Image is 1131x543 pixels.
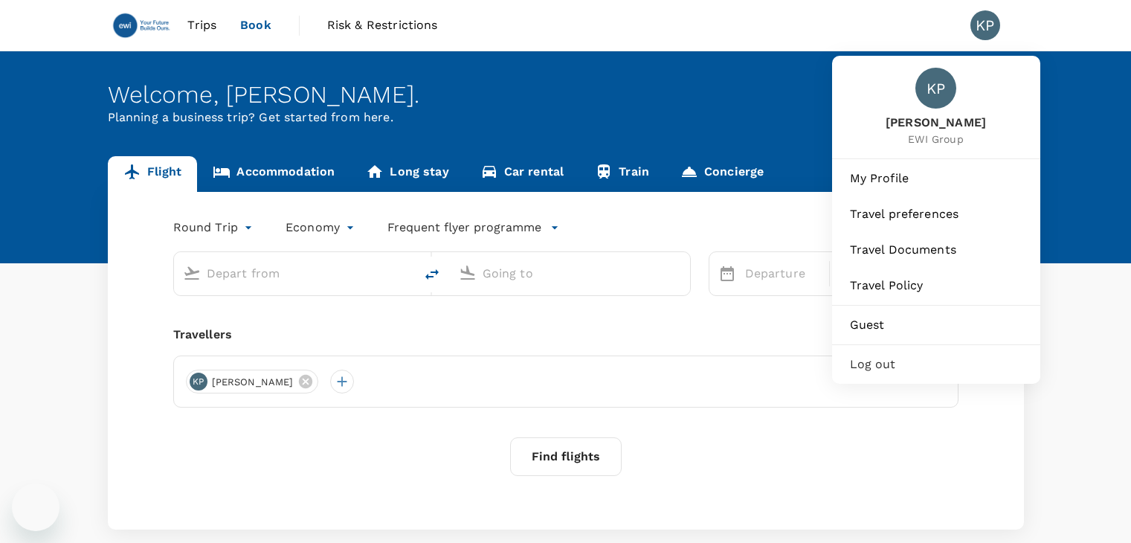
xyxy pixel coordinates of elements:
span: Travel Documents [850,241,1022,259]
span: Book [240,16,271,34]
span: Guest [850,316,1022,334]
div: KP [190,373,207,391]
span: My Profile [850,170,1022,187]
span: Risk & Restrictions [327,16,438,34]
p: Departure [745,265,820,283]
button: Open [680,271,683,274]
a: Guest [838,309,1034,341]
a: Car rental [465,156,580,192]
div: KP[PERSON_NAME] [186,370,319,393]
a: Accommodation [197,156,350,192]
span: [PERSON_NAME] [203,375,303,390]
span: Travel Policy [850,277,1022,295]
span: Travel preferences [850,205,1022,223]
a: Flight [108,156,198,192]
div: Economy [286,216,358,240]
input: Depart from [207,262,383,285]
img: EWI Group [108,9,176,42]
span: Log out [850,356,1022,373]
iframe: Button to launch messaging window [12,483,59,531]
a: Concierge [665,156,779,192]
a: Travel Documents [838,234,1034,266]
button: Find flights [510,437,622,476]
a: Long stay [350,156,464,192]
input: Going to [483,262,659,285]
div: Welcome , [PERSON_NAME] . [108,81,1024,109]
a: Travel preferences [838,198,1034,231]
button: delete [414,257,450,292]
div: KP [970,10,1000,40]
div: Travellers [173,326,958,344]
a: Travel Policy [838,269,1034,302]
a: Train [579,156,665,192]
div: Log out [838,348,1034,381]
div: Round Trip [173,216,257,240]
button: Open [404,271,407,274]
span: Trips [187,16,216,34]
a: My Profile [838,162,1034,195]
span: EWI Group [886,132,986,147]
p: Frequent flyer programme [387,219,541,237]
span: [PERSON_NAME] [886,115,986,132]
p: Planning a business trip? Get started from here. [108,109,1024,126]
div: KP [915,68,956,109]
button: Frequent flyer programme [387,219,559,237]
